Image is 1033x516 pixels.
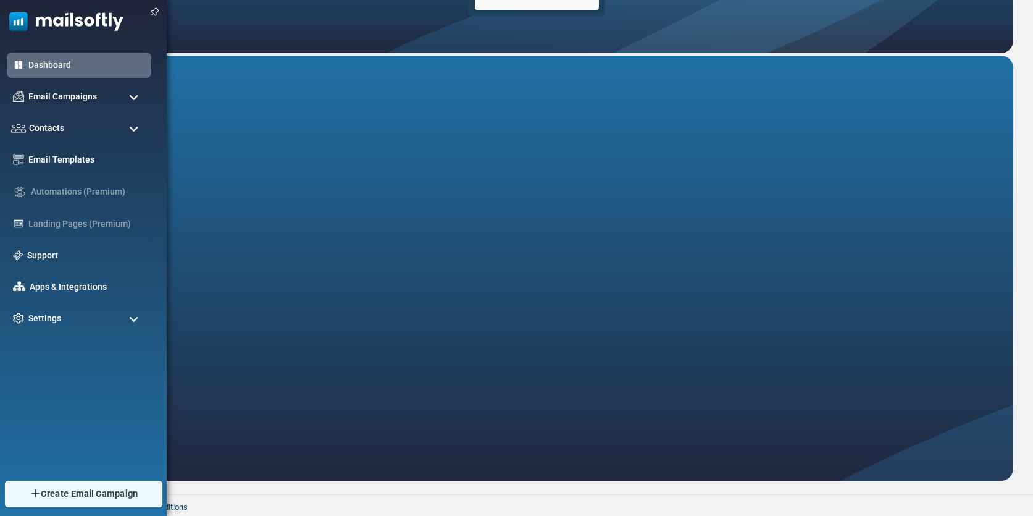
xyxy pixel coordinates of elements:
[30,281,145,294] a: Apps & Integrations
[13,250,23,260] img: support-icon.svg
[13,218,24,229] img: landing_pages.svg
[27,249,145,262] a: Support
[13,59,24,70] img: dashboard-icon-active.svg
[13,154,24,165] img: email-templates-icon.svg
[13,313,24,324] img: settings-icon.svg
[13,91,24,102] img: campaigns-icon.png
[60,56,1013,481] iframe: Customer Support AI Agent
[29,122,64,135] span: Contacts
[11,124,26,132] img: contacts-icon.svg
[41,487,138,501] span: Create Email Campaign
[28,312,61,325] span: Settings
[28,59,145,72] a: Dashboard
[28,153,145,166] a: Email Templates
[28,90,97,103] span: Email Campaigns
[13,185,27,199] img: workflow.svg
